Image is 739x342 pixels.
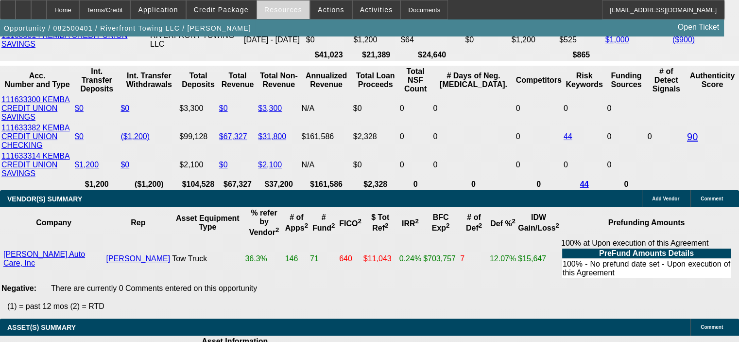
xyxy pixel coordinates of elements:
b: Def % [490,219,516,228]
td: 0 [647,95,685,179]
th: $37,200 [258,180,300,189]
td: 0 [399,151,432,179]
td: N/A [301,95,351,122]
sup: 2 [555,222,559,229]
a: 111633382 KEMBA CREDIT UNION CHECKING [1,124,70,149]
b: IRR [402,219,419,228]
a: $1,200 [75,161,99,169]
span: Add Vendor [652,196,679,201]
button: Actions [310,0,352,19]
button: Application [131,0,185,19]
td: 0 [432,151,514,179]
a: 111633300 KEMBA CREDIT UNION SAVINGS [1,95,70,121]
a: $0 [219,161,228,169]
th: Int. Transfer Deposits [74,67,119,94]
th: $21,389 [353,50,399,60]
th: Annualized Revenue [301,67,351,94]
b: Rep [131,218,145,227]
td: 0 [399,95,432,122]
td: $0 [353,95,398,122]
a: ($1,200) [120,132,150,141]
a: $0 [120,161,129,169]
span: There are currently 0 Comments entered on this opportunity [51,284,257,292]
b: Company [36,218,71,227]
th: $1,200 [74,180,119,189]
b: % refer by Vendor [249,209,279,236]
th: 0 [399,180,432,189]
sup: 2 [385,222,388,229]
sup: 2 [305,222,308,229]
a: Open Ticket [674,19,723,36]
button: Credit Package [187,0,256,19]
b: Negative: [1,284,36,292]
th: Total Deposits [179,67,217,94]
b: FICO [339,219,361,228]
td: $99,128 [179,123,217,150]
th: Risk Keywords [563,67,606,94]
td: $525 [559,31,603,49]
td: $2,328 [353,123,398,150]
a: $31,800 [258,132,286,141]
td: 0 [432,123,514,150]
td: 0 [516,95,562,122]
th: $67,327 [219,180,257,189]
button: Resources [257,0,309,19]
th: Total Revenue [219,67,257,94]
a: 111633314 KEMBA CREDIT UNION SAVINGS [1,152,70,178]
td: 0 [563,95,606,122]
a: [PERSON_NAME] Auto Care, Inc [3,250,85,267]
span: Comment [701,324,723,330]
td: 36.3% [244,238,283,279]
td: 100% - No prefund date set - Upon execution of this Agreement [562,259,731,278]
td: $64 [400,31,464,49]
th: # of Detect Signals [647,67,685,94]
sup: 2 [415,217,418,225]
td: 0 [432,95,514,122]
b: # of Apps [285,213,308,232]
td: 0 [606,123,646,150]
td: 7 [460,238,488,279]
td: $3,300 [179,95,217,122]
th: 0 [606,180,646,189]
td: $15,647 [517,238,560,279]
th: Funding Sources [606,67,646,94]
th: $161,586 [301,180,351,189]
span: Actions [318,6,344,14]
a: 90 [687,131,698,142]
sup: 2 [331,222,335,229]
td: 12.07% [489,238,516,279]
th: Acc. Number and Type [1,67,73,94]
td: 146 [285,238,309,279]
td: 71 [309,238,338,279]
b: # Fund [312,213,335,232]
a: $3,300 [258,104,282,112]
sup: 2 [275,226,279,234]
th: $104,528 [179,180,217,189]
th: $41,023 [306,50,352,60]
sup: 2 [446,222,449,229]
th: Total Loan Proceeds [353,67,398,94]
td: 0 [606,151,646,179]
span: Activities [360,6,393,14]
a: $2,100 [258,161,282,169]
th: $24,640 [400,50,464,60]
td: 0 [399,123,432,150]
td: RIVERFRONT TOWING LLC [150,31,242,49]
span: ASSET(S) SUMMARY [7,324,76,331]
a: $0 [120,104,129,112]
td: [DATE] - [DATE] [243,31,305,49]
td: $11,043 [363,238,398,279]
sup: 2 [512,217,515,225]
a: 44 [564,132,572,141]
b: Asset Equipment Type [176,214,240,231]
td: 0.24% [399,238,422,279]
th: $865 [559,50,603,60]
th: # Days of Neg. [MEDICAL_DATA]. [432,67,514,94]
b: IDW Gain/Loss [518,213,559,232]
span: Application [138,6,178,14]
sup: 2 [479,222,482,229]
th: Sum of the Total NSF Count and Total Overdraft Fee Count from Ocrolus [399,67,432,94]
td: $703,757 [423,238,459,279]
a: $0 [219,104,228,112]
th: 0 [432,180,514,189]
